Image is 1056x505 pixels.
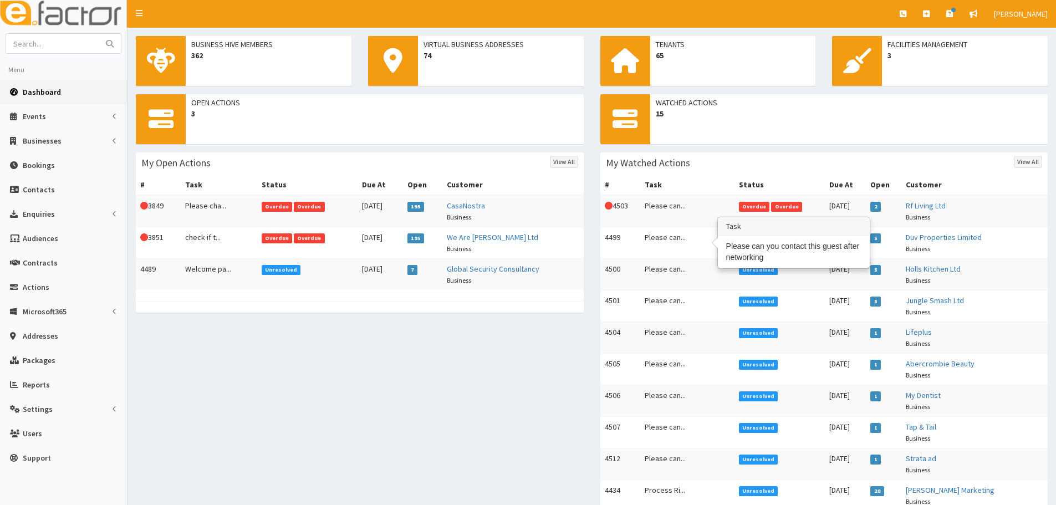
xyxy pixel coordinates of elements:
span: 65 [656,50,810,61]
td: Please can... [640,417,734,448]
span: 3 [887,50,1042,61]
td: check if t... [181,227,257,259]
td: Please can... [640,227,734,259]
small: Business [447,213,471,221]
span: Unresolved [739,423,778,433]
small: Business [906,213,930,221]
small: Business [447,244,471,253]
td: Please can... [640,385,734,417]
td: [DATE] [825,417,866,448]
a: View All [1014,156,1042,168]
td: Please can... [640,259,734,290]
i: This Action is overdue! [140,202,148,210]
span: Overdue [294,233,325,243]
span: Contracts [23,258,58,268]
h3: My Open Actions [141,158,211,168]
span: 1 [870,360,881,370]
span: Settings [23,404,53,414]
td: 4504 [600,322,641,354]
span: 5 [870,297,881,307]
td: [DATE] [825,385,866,417]
h3: My Watched Actions [606,158,690,168]
small: Business [906,244,930,253]
td: 4489 [136,259,181,290]
td: 4505 [600,354,641,385]
th: # [136,175,181,195]
small: Business [447,276,471,284]
td: [DATE] [358,195,403,227]
span: 7 [407,265,418,275]
td: 4512 [600,448,641,480]
a: We Are [PERSON_NAME] Ltd [447,232,538,242]
span: Tenants [656,39,810,50]
th: Status [257,175,358,195]
a: Jungle Smash Ltd [906,295,964,305]
span: Unresolved [739,391,778,401]
th: # [600,175,641,195]
td: 4501 [600,290,641,322]
a: Abercrombie Beauty [906,359,975,369]
span: Unresolved [739,455,778,465]
a: Strata ad [906,453,936,463]
th: Due At [358,175,403,195]
span: Virtual Business Addresses [424,39,578,50]
span: Dashboard [23,87,61,97]
span: Unresolved [739,486,778,496]
small: Business [906,276,930,284]
span: 74 [424,50,578,61]
a: Duv Properties Limited [906,232,982,242]
span: 1 [870,328,881,338]
td: 4500 [600,259,641,290]
span: 15 [656,108,1043,119]
a: Holls Kitchen Ltd [906,264,961,274]
div: Please can you contact this guest after networking [718,236,869,268]
small: Business [906,466,930,474]
td: 3849 [136,195,181,227]
span: 195 [407,233,425,243]
a: My Dentist [906,390,941,400]
td: 4507 [600,417,641,448]
td: Please can... [640,322,734,354]
td: Please can... [640,195,734,227]
span: 195 [407,202,425,212]
a: CasaNostra [447,201,485,211]
td: [DATE] [358,259,403,290]
td: Please can... [640,354,734,385]
small: Business [906,339,930,348]
a: Lifeplus [906,327,932,337]
span: Overdue [294,202,325,212]
td: Please cha... [181,195,257,227]
i: This Action is overdue! [140,233,148,241]
span: Bookings [23,160,55,170]
span: 2 [870,202,881,212]
span: Enquiries [23,209,55,219]
span: 362 [191,50,346,61]
a: Rf Living Ltd [906,201,946,211]
td: 4503 [600,195,641,227]
td: Please can... [640,290,734,322]
span: Unresolved [739,328,778,338]
a: Global Security Consultancy [447,264,539,274]
td: [DATE] [825,259,866,290]
th: Status [734,175,825,195]
td: 4506 [600,385,641,417]
small: Business [906,371,930,379]
td: [DATE] [358,227,403,259]
a: Tap & Tail [906,422,936,432]
td: 3851 [136,227,181,259]
span: 1 [870,455,881,465]
th: Customer [901,175,1048,195]
span: 28 [870,486,884,496]
th: Task [640,175,734,195]
span: [PERSON_NAME] [994,9,1048,19]
span: Contacts [23,185,55,195]
small: Business [906,434,930,442]
span: Actions [23,282,49,292]
th: Customer [442,175,584,195]
span: Unresolved [739,360,778,370]
td: [DATE] [825,448,866,480]
span: Facilities Management [887,39,1042,50]
span: Support [23,453,51,463]
small: Business [906,308,930,316]
span: Unresolved [262,265,301,275]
